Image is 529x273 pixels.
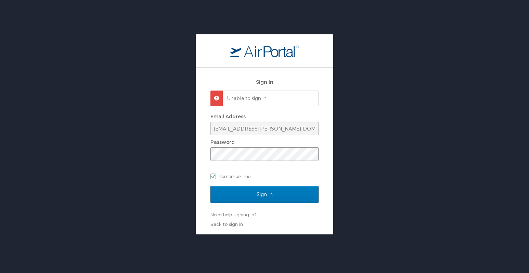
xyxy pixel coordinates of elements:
[230,45,299,57] img: logo
[210,113,246,119] label: Email Address
[227,95,312,102] p: Unable to sign in
[210,171,319,181] label: Remember me
[210,212,256,217] a: Need help signing in?
[210,78,319,86] h2: Sign In
[210,186,319,203] input: Sign In
[210,221,243,227] a: Back to sign in
[210,139,235,145] label: Password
